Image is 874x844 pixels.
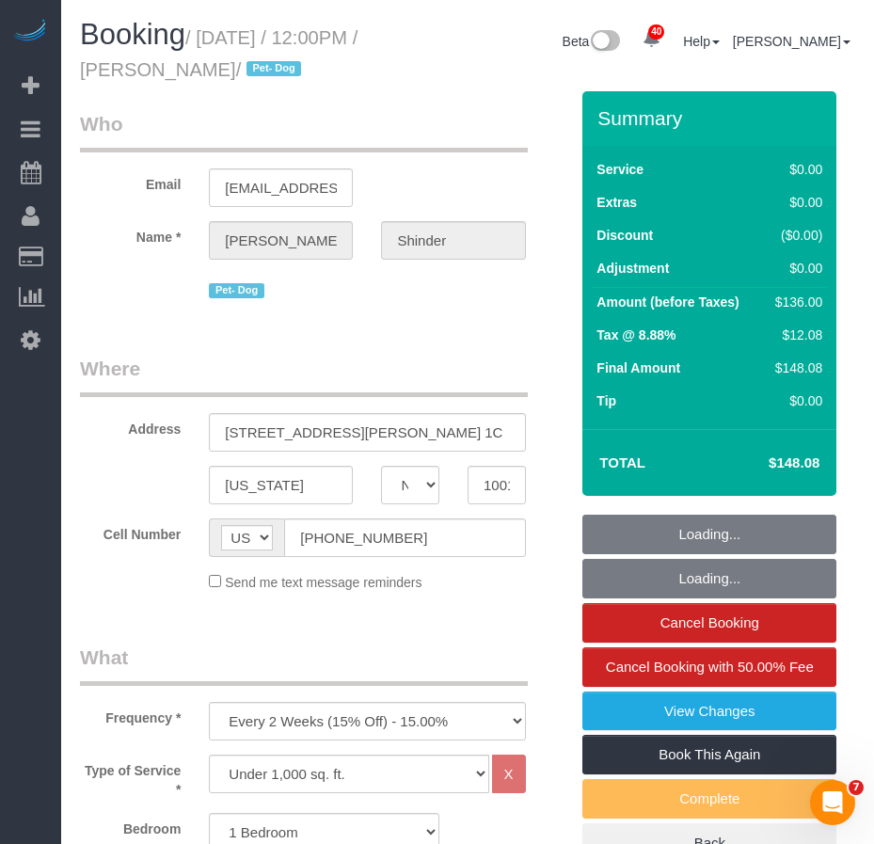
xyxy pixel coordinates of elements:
div: $0.00 [768,391,822,410]
input: Email [209,168,353,207]
label: Extras [596,193,637,212]
input: Last Name [381,221,525,260]
small: / [DATE] / 12:00PM / [PERSON_NAME] [80,27,358,80]
label: Tip [596,391,616,410]
span: Pet- Dog [246,61,301,76]
input: Zip Code [468,466,526,504]
label: Final Amount [596,358,680,377]
label: Tax @ 8.88% [596,326,675,344]
span: Booking [80,18,185,51]
label: Email [66,168,195,194]
legend: Where [80,355,528,397]
a: Book This Again [582,735,836,774]
label: Amount (before Taxes) [596,293,739,311]
span: Cancel Booking with 50.00% Fee [606,659,814,675]
legend: Who [80,110,528,152]
div: $0.00 [768,160,822,179]
img: New interface [589,30,620,55]
span: Pet- Dog [209,283,263,298]
strong: Total [599,454,645,470]
input: Cell Number [284,518,525,557]
label: Address [66,413,195,438]
div: $148.08 [768,358,822,377]
label: Name * [66,221,195,247]
span: 7 [849,780,864,795]
h3: Summary [597,107,827,129]
div: $0.00 [768,259,822,278]
a: Help [683,34,720,49]
a: 40 [633,19,670,60]
h4: $148.08 [712,455,819,471]
img: Automaid Logo [11,19,49,45]
iframe: Intercom live chat [810,780,855,825]
div: $0.00 [768,193,822,212]
span: Send me text message reminders [225,575,421,590]
legend: What [80,644,528,686]
span: / [236,59,308,80]
label: Service [596,160,644,179]
div: ($0.00) [768,226,822,245]
label: Cell Number [66,518,195,544]
label: Adjustment [596,259,669,278]
a: View Changes [582,692,836,731]
label: Type of Service * [66,755,195,799]
input: City [209,466,353,504]
span: 40 [648,24,664,40]
a: [PERSON_NAME] [733,34,850,49]
input: First Name [209,221,353,260]
a: Beta [563,34,621,49]
div: $136.00 [768,293,822,311]
a: Cancel Booking [582,603,836,643]
label: Discount [596,226,653,245]
label: Bedroom [66,813,195,838]
a: Cancel Booking with 50.00% Fee [582,647,836,687]
label: Frequency * [66,702,195,727]
div: $12.08 [768,326,822,344]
